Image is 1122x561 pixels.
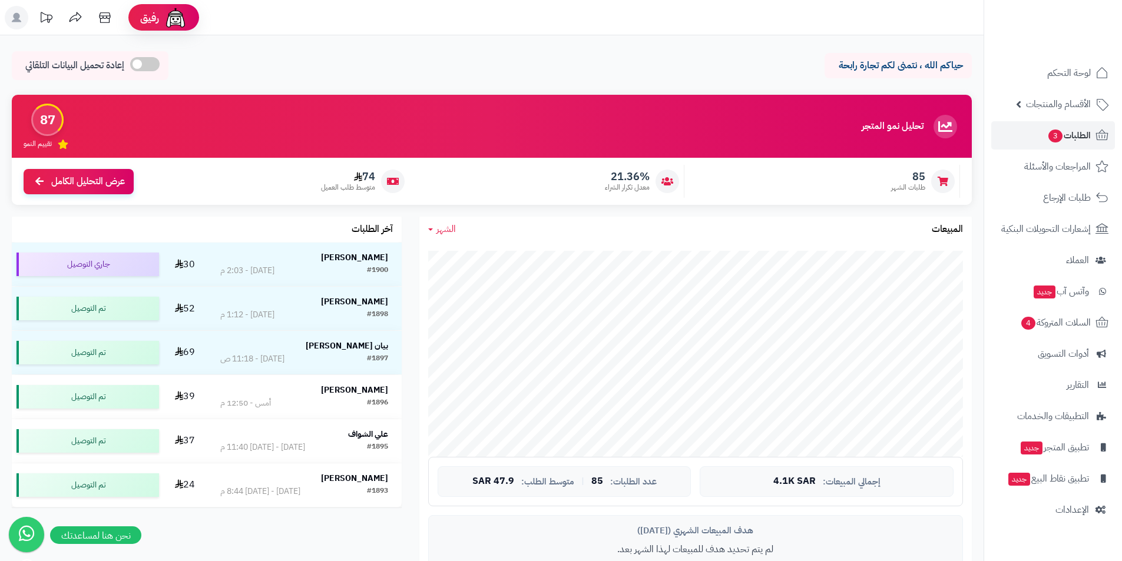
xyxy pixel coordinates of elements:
span: إعادة تحميل البيانات التلقائي [25,59,124,72]
div: [DATE] - [DATE] 8:44 م [220,486,300,497]
div: [DATE] - 2:03 م [220,265,274,277]
a: التقارير [991,371,1115,399]
div: جاري التوصيل [16,253,159,276]
a: تحديثات المنصة [31,6,61,32]
a: العملاء [991,246,1115,274]
span: عرض التحليل الكامل [51,175,125,188]
span: 85 [591,476,603,487]
p: لم يتم تحديد هدف للمبيعات لهذا الشهر بعد. [438,543,954,556]
span: جديد [1008,473,1030,486]
div: تم التوصيل [16,385,159,409]
div: تم التوصيل [16,297,159,320]
span: تقييم النمو [24,139,52,149]
strong: علي الشواف [348,428,388,440]
a: طلبات الإرجاع [991,184,1115,212]
img: logo-2.png [1042,9,1111,34]
td: 52 [164,287,207,330]
a: تطبيق نقاط البيعجديد [991,464,1115,493]
span: تطبيق نقاط البيع [1007,470,1089,487]
span: السلات المتروكة [1020,314,1091,331]
span: 3 [1048,129,1063,143]
span: عدد الطلبات: [610,477,657,487]
strong: [PERSON_NAME] [321,251,388,264]
td: 69 [164,331,207,374]
div: أمس - 12:50 م [220,397,271,409]
div: #1896 [367,397,388,409]
h3: آخر الطلبات [352,224,393,235]
div: تم التوصيل [16,341,159,364]
span: طلبات الإرجاع [1043,190,1091,206]
div: #1900 [367,265,388,277]
span: تطبيق المتجر [1020,439,1089,456]
span: 47.9 SAR [472,476,514,487]
p: حياكم الله ، نتمنى لكم تجارة رابحة [833,59,963,72]
img: ai-face.png [164,6,187,29]
div: [DATE] - [DATE] 11:40 م [220,442,305,453]
span: الأقسام والمنتجات [1026,96,1091,112]
a: الشهر [428,223,456,236]
span: | [581,477,584,486]
h3: تحليل نمو المتجر [862,121,924,132]
span: الشهر [436,222,456,236]
a: إشعارات التحويلات البنكية [991,215,1115,243]
span: إشعارات التحويلات البنكية [1001,221,1091,237]
span: التقارير [1067,377,1089,393]
div: #1895 [367,442,388,453]
a: الإعدادات [991,496,1115,524]
div: تم التوصيل [16,473,159,497]
span: رفيق [140,11,159,25]
span: أدوات التسويق [1038,346,1089,362]
span: الطلبات [1047,127,1091,144]
a: أدوات التسويق [991,340,1115,368]
span: جديد [1021,442,1042,454]
div: #1897 [367,353,388,365]
a: عرض التحليل الكامل [24,169,134,194]
span: الإعدادات [1055,502,1089,518]
span: طلبات الشهر [891,182,925,192]
span: متوسط طلب العميل [321,182,375,192]
td: 24 [164,463,207,507]
span: 4 [1021,316,1036,330]
span: إجمالي المبيعات: [823,477,881,487]
div: هدف المبيعات الشهري ([DATE]) [438,525,954,537]
strong: بيان [PERSON_NAME] [306,340,388,352]
div: [DATE] - 11:18 ص [220,353,284,365]
strong: [PERSON_NAME] [321,472,388,484]
td: 37 [164,419,207,463]
span: متوسط الطلب: [521,477,574,487]
span: المراجعات والأسئلة [1024,158,1091,175]
div: #1893 [367,486,388,497]
span: وآتس آب [1032,283,1089,300]
span: 21.36% [605,170,650,183]
strong: [PERSON_NAME] [321,296,388,308]
span: معدل تكرار الشراء [605,182,650,192]
a: التطبيقات والخدمات [991,402,1115,430]
div: #1898 [367,309,388,321]
span: العملاء [1066,252,1089,268]
span: 4.1K SAR [773,476,816,487]
td: 39 [164,375,207,419]
td: 30 [164,243,207,286]
strong: [PERSON_NAME] [321,384,388,396]
a: وآتس آبجديد [991,277,1115,306]
a: لوحة التحكم [991,59,1115,87]
span: لوحة التحكم [1047,65,1091,81]
h3: المبيعات [932,224,963,235]
span: جديد [1034,286,1055,298]
div: تم التوصيل [16,429,159,453]
span: 74 [321,170,375,183]
span: 85 [891,170,925,183]
a: السلات المتروكة4 [991,308,1115,337]
span: التطبيقات والخدمات [1017,408,1089,424]
div: [DATE] - 1:12 م [220,309,274,321]
a: الطلبات3 [991,121,1115,150]
a: المراجعات والأسئلة [991,152,1115,181]
a: تطبيق المتجرجديد [991,433,1115,462]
